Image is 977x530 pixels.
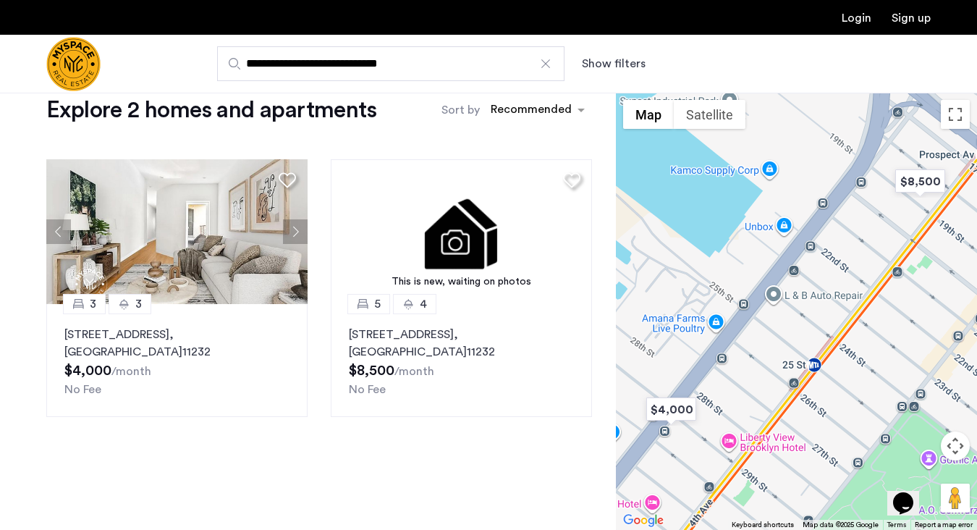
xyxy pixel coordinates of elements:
[483,97,592,123] ng-select: sort-apartment
[941,484,970,513] button: Drag Pegman onto the map to open Street View
[135,295,142,313] span: 3
[46,304,308,417] a: 33[STREET_ADDRESS], [GEOGRAPHIC_DATA]11232No Fee
[488,101,572,122] div: Recommended
[217,46,564,81] input: Apartment Search
[619,511,667,530] a: Open this area in Google Maps (opens a new window)
[441,101,480,119] label: Sort by
[887,472,934,516] iframe: chat widget
[941,100,970,129] button: Toggle fullscreen view
[46,159,308,304] img: 8515455b-be52-4141-8a40-4c35d33cf98b_638723871177372563.jpeg
[887,520,906,530] a: Terms (opens in new tab)
[349,326,574,361] p: [STREET_ADDRESS] 11232
[420,295,427,313] span: 4
[619,511,667,530] img: Google
[46,37,101,91] img: logo
[64,384,101,395] span: No Fee
[915,520,973,530] a: Report a map error
[674,100,745,129] button: Show satellite imagery
[111,366,151,377] sub: /month
[46,219,71,244] button: Previous apartment
[889,165,951,198] div: $8,500
[46,37,101,91] a: Cazamio Logo
[623,100,674,129] button: Show street map
[46,96,376,125] h1: Explore 2 homes and apartments
[349,363,394,378] span: $8,500
[338,274,585,290] div: This is new, waiting on photos
[64,326,289,361] p: [STREET_ADDRESS] 11232
[331,159,592,304] a: This is new, waiting on photos
[732,520,794,530] button: Keyboard shortcuts
[349,384,386,395] span: No Fee
[90,295,96,313] span: 3
[331,304,592,417] a: 54[STREET_ADDRESS], [GEOGRAPHIC_DATA]11232No Fee
[803,521,879,529] span: Map data ©2025 Google
[331,159,592,304] img: 2.gif
[394,366,434,377] sub: /month
[892,12,931,24] a: Registration
[64,363,111,378] span: $4,000
[640,393,702,426] div: $4,000
[374,295,381,313] span: 5
[941,432,970,460] button: Map camera controls
[842,12,871,24] a: Login
[582,55,646,72] button: Show or hide filters
[283,219,308,244] button: Next apartment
